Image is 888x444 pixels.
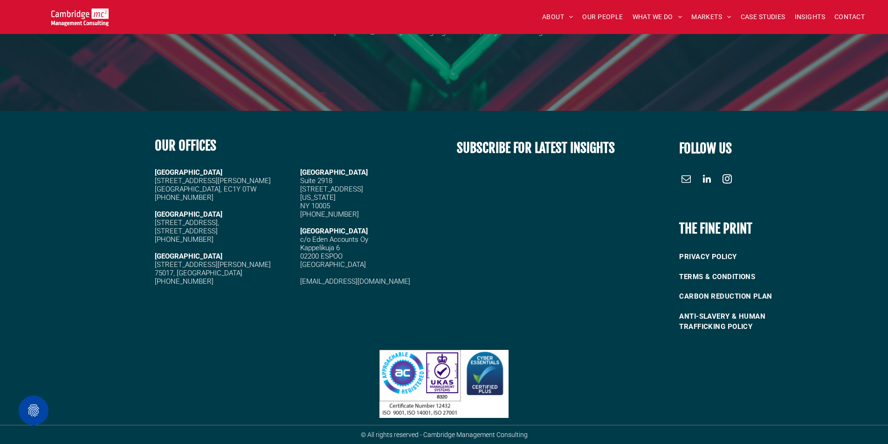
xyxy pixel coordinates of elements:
[155,210,222,219] strong: [GEOGRAPHIC_DATA]
[155,137,216,154] b: OUR OFFICES
[155,193,213,202] span: [PHONE_NUMBER]
[300,227,368,235] span: [GEOGRAPHIC_DATA]
[300,168,368,177] span: [GEOGRAPHIC_DATA]
[628,10,687,24] a: WHAT WE DO
[379,350,509,418] img: Three certification logos: Approachable Registered, UKAS Management Systems with a tick and certi...
[155,252,222,260] strong: [GEOGRAPHIC_DATA]
[300,185,363,193] span: [STREET_ADDRESS]
[300,177,332,185] span: Suite 2918
[51,10,109,20] a: Your Business Transformed | Cambridge Management Consulting
[679,267,806,287] a: TERMS & CONDITIONS
[790,10,830,24] a: INSIGHTS
[155,227,218,235] span: [STREET_ADDRESS]
[155,260,271,269] span: [STREET_ADDRESS][PERSON_NAME]
[679,247,806,267] a: PRIVACY POLICY
[155,277,213,286] span: [PHONE_NUMBER]
[51,8,109,26] img: Go to Homepage
[155,269,242,277] span: 75017, [GEOGRAPHIC_DATA]
[679,307,806,337] a: ANTI-SLAVERY & HUMAN TRAFFICKING POLICY
[687,10,736,24] a: MARKETS
[155,219,219,227] span: [STREET_ADDRESS],
[300,202,330,210] span: NY 10005
[300,235,368,269] span: c/o Eden Accounts Oy Kappelikuja 6 02200 ESPOO [GEOGRAPHIC_DATA]
[700,172,714,188] a: linkedin
[679,220,752,237] b: THE FINE PRINT
[300,277,410,286] a: [EMAIL_ADDRESS][DOMAIN_NAME]
[679,287,806,307] a: CARBON REDUCTION PLAN
[578,10,627,24] a: OUR PEOPLE
[155,177,271,193] span: [STREET_ADDRESS][PERSON_NAME] [GEOGRAPHIC_DATA], EC1Y 0TW
[679,140,732,157] font: FOLLOW US
[679,172,693,188] a: email
[736,10,790,24] a: CASE STUDIES
[300,210,359,219] span: [PHONE_NUMBER]
[155,168,222,177] strong: [GEOGRAPHIC_DATA]
[537,10,578,24] a: ABOUT
[361,431,528,438] span: © All rights reserved - Cambridge Management Consulting
[720,172,734,188] a: instagram
[300,193,336,202] span: [US_STATE]
[155,235,213,244] span: [PHONE_NUMBER]
[830,10,869,24] a: CONTACT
